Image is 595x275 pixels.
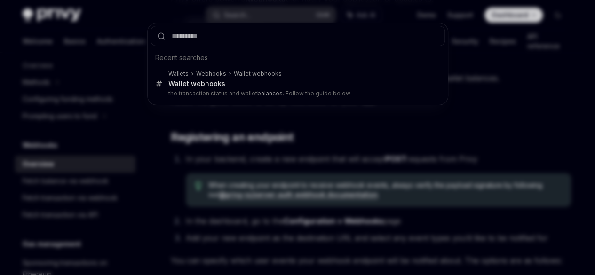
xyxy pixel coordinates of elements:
p: the transaction status and wallet . Follow the guide below [168,90,425,97]
b: balances [257,90,283,97]
div: Wallet webhooks [168,79,225,88]
div: Webhooks [196,70,226,78]
span: Recent searches [155,53,208,63]
div: Wallets [168,70,189,78]
div: Wallet webhooks [234,70,282,78]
